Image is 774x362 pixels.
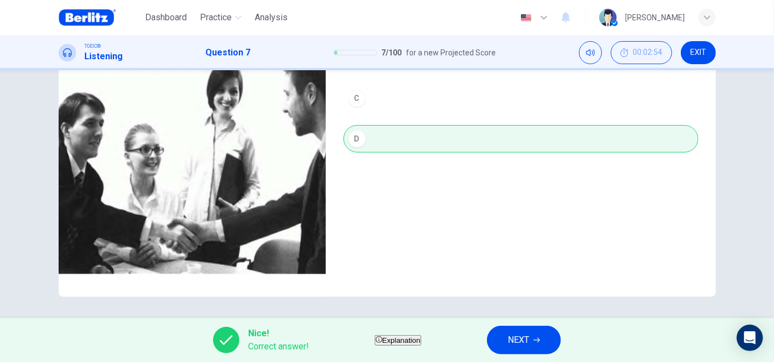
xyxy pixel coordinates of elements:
[599,9,617,26] img: Profile picture
[59,7,141,29] a: Berlitz Brasil logo
[375,335,422,346] button: Explanation
[508,332,529,348] span: NEXT
[737,325,763,351] div: Open Intercom Messenger
[519,14,533,22] img: en
[382,46,402,59] span: 7 / 100
[487,326,561,354] button: NEXT
[579,41,602,64] div: Mute
[255,11,288,24] span: Analysis
[85,50,123,63] h1: Listening
[681,41,716,64] button: EXIT
[145,11,187,24] span: Dashboard
[633,48,663,57] span: 00:02:54
[206,46,251,59] h1: Question 7
[59,30,326,297] img: Photographs
[248,327,309,340] span: Nice!
[611,41,672,64] div: Hide
[200,11,232,24] span: Practice
[85,42,101,50] span: TOEIC®
[59,7,116,29] img: Berlitz Brasil logo
[141,8,191,27] button: Dashboard
[382,336,421,344] span: Explanation
[690,48,706,57] span: EXIT
[626,11,685,24] div: [PERSON_NAME]
[196,8,246,27] button: Practice
[611,41,672,64] button: 00:02:54
[406,46,496,59] span: for a new Projected Score
[250,8,292,27] button: Analysis
[248,340,309,353] span: Correct answer!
